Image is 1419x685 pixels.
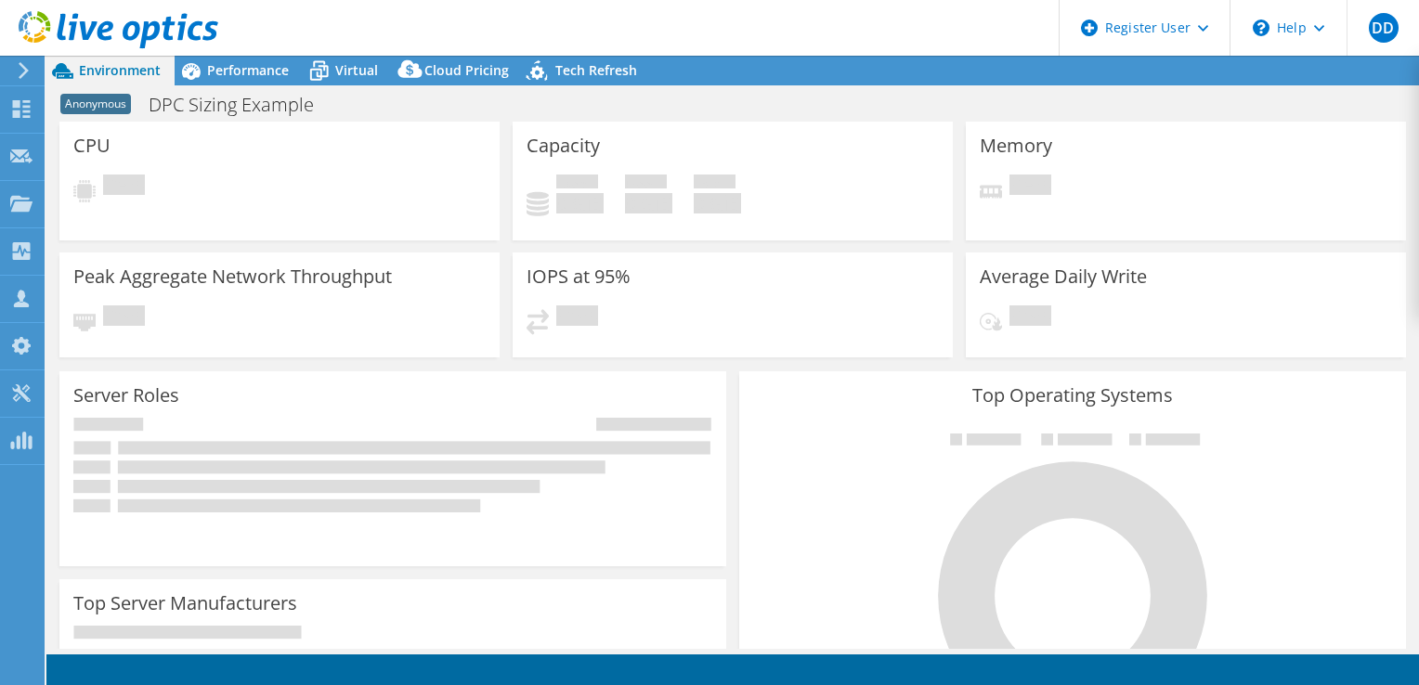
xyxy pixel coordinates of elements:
[625,174,667,193] span: Free
[73,136,111,156] h3: CPU
[556,193,604,213] h4: 0 GiB
[555,61,637,79] span: Tech Refresh
[556,305,598,330] span: Pending
[1009,174,1051,200] span: Pending
[73,593,297,614] h3: Top Server Manufacturers
[207,61,289,79] span: Performance
[79,61,161,79] span: Environment
[1253,19,1269,36] svg: \n
[60,94,131,114] span: Anonymous
[335,61,378,79] span: Virtual
[103,174,145,200] span: Pending
[527,266,631,287] h3: IOPS at 95%
[694,193,741,213] h4: 0 GiB
[424,61,509,79] span: Cloud Pricing
[73,385,179,406] h3: Server Roles
[753,385,1392,406] h3: Top Operating Systems
[694,174,736,193] span: Total
[980,266,1147,287] h3: Average Daily Write
[527,136,600,156] h3: Capacity
[556,174,598,193] span: Used
[1369,13,1399,43] span: DD
[625,193,672,213] h4: 0 GiB
[980,136,1052,156] h3: Memory
[140,95,343,115] h1: DPC Sizing Example
[1009,305,1051,330] span: Pending
[73,266,392,287] h3: Peak Aggregate Network Throughput
[103,305,145,330] span: Pending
